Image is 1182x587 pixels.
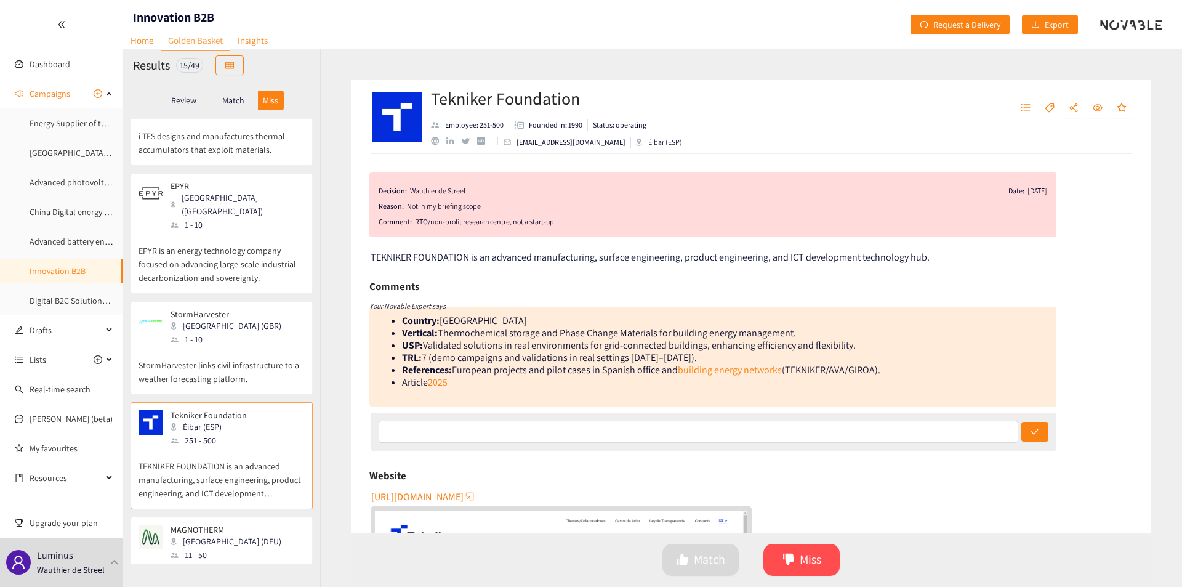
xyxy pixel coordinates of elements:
[369,301,446,310] i: Your Novable Expert says
[37,548,73,563] p: Luminus
[402,363,452,376] strong: References:
[509,119,588,131] li: Founded in year
[215,55,244,75] button: table
[402,352,1048,364] li: 7 (demo campaigns and validations in real settings [DATE]–[DATE]).
[30,511,113,535] span: Upgrade your plan
[30,384,90,395] a: Real-time search
[171,319,289,333] div: [GEOGRAPHIC_DATA] (GBR)
[139,181,163,206] img: Snapshot of the company's website
[94,355,102,364] span: plus-circle
[11,555,26,570] span: user
[410,185,465,197] div: Wauthier de Streel
[428,376,448,389] a: 2025
[981,454,1182,587] iframe: Chat Widget
[1069,103,1079,114] span: share-alt
[477,137,492,145] a: crunchbase
[1117,103,1127,114] span: star
[1031,427,1039,437] span: check
[30,265,86,277] a: Innovation B2B
[1045,18,1069,31] span: Export
[402,339,423,352] strong: USP:
[372,92,422,142] img: Company Logo
[593,119,646,131] p: Status: operating
[379,185,407,197] span: Decision:
[171,191,304,218] div: [GEOGRAPHIC_DATA] ([GEOGRAPHIC_DATA])
[379,200,404,213] span: Reason:
[517,137,625,148] p: [EMAIL_ADDRESS][DOMAIN_NAME]
[176,58,203,73] div: 15 / 49
[171,525,281,535] p: MAGNOTHERM
[139,232,305,285] p: EPYR is an energy technology company focused on advancing large-scale industrial decarbonization ...
[15,326,23,334] span: edit
[1087,99,1109,118] button: eye
[230,31,275,50] a: Insights
[30,413,113,424] a: [PERSON_NAME] (beta)
[30,466,102,490] span: Resources
[30,147,237,158] a: [GEOGRAPHIC_DATA] : High efficiency heat pump systems
[1111,99,1133,118] button: star
[171,434,254,447] div: 251 - 500
[402,314,440,327] strong: Country:
[911,15,1010,34] button: redoRequest a Delivery
[402,364,1048,376] li: European projects and pilot cases in Spanish office and (TEKNIKER/AVA/GIROA).
[369,277,419,296] h6: Comments
[1021,422,1048,442] button: check
[133,9,214,26] h1: Innovation B2B
[402,327,1048,339] li: Thermochemical storage and Phase Change Materials for building energy management.
[171,95,196,105] p: Review
[1039,99,1061,118] button: tag
[369,466,406,485] h6: Website
[30,347,46,372] span: Lists
[57,20,66,29] span: double-left
[1015,99,1037,118] button: unordered-list
[371,487,476,506] button: [URL][DOMAIN_NAME]
[30,81,70,106] span: Campaigns
[139,117,305,156] p: i-TES designs and manufactures thermal accumulators that exploit materials.
[15,474,23,482] span: book
[461,138,476,144] a: twitter
[402,339,1048,352] li: Validated solutions in real environments for grid-connected buildings, enhancing efficiency and f...
[30,436,113,461] a: My favourites
[30,318,102,342] span: Drafts
[94,89,102,98] span: plus-circle
[139,309,163,334] img: Snapshot of the company's website
[133,57,170,74] h2: Results
[445,119,504,131] p: Employee: 251-500
[763,544,840,576] button: dislikeMiss
[171,535,289,548] div: [GEOGRAPHIC_DATA] (DEU)
[402,326,438,339] strong: Vertical:
[379,216,412,228] span: Comment:
[800,550,821,569] span: Miss
[171,333,289,346] div: 1 - 10
[402,315,1048,327] li: [GEOGRAPHIC_DATA]
[263,95,278,105] p: Miss
[139,525,163,549] img: Snapshot of the company's website
[123,31,161,50] a: Home
[30,236,150,247] a: Advanced battery energy storage
[171,420,254,434] div: Éibar (ESP)
[402,376,1048,389] li: Article
[529,119,582,131] p: Founded in: 1990
[446,137,461,145] a: linkedin
[30,59,70,70] a: Dashboard
[30,118,135,129] a: Energy Supplier of the future
[225,61,234,71] span: table
[678,363,782,376] a: building energy networks
[171,410,247,420] p: Tekniker Foundation
[662,544,739,576] button: likeMatch
[15,355,23,364] span: unordered-list
[694,550,725,569] span: Match
[636,137,685,148] div: Éibar (ESP)
[1021,103,1031,114] span: unordered-list
[407,200,1047,213] div: Not in my briefing scope
[1008,185,1024,197] span: Date:
[171,181,296,191] p: EPYR
[15,89,23,98] span: sound
[782,553,795,567] span: dislike
[30,177,187,188] a: Advanced photovoltaics & solar integration
[371,489,464,504] span: [URL][DOMAIN_NAME]
[30,206,206,217] a: China Digital energy management & grid services
[981,454,1182,587] div: Widget de chat
[139,346,305,386] p: StormHarvester links civil infrastructure to a weather forecasting platform.
[171,548,289,562] div: 11 - 50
